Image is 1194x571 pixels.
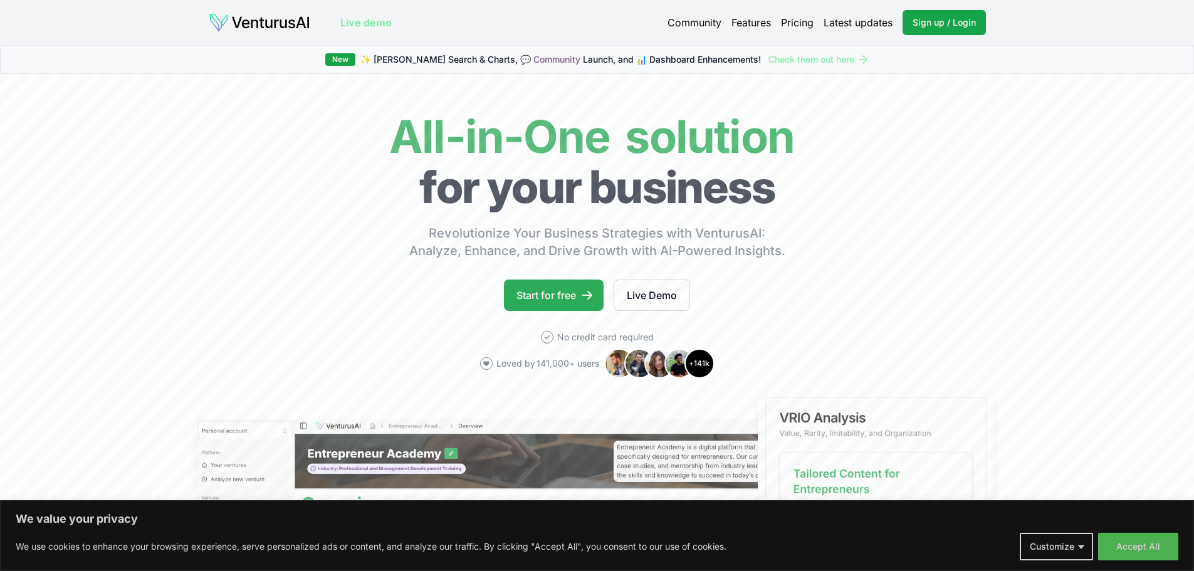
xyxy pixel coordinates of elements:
[604,348,634,379] img: Avatar 1
[824,15,893,30] a: Latest updates
[16,539,726,554] p: We use cookies to enhance your browsing experience, serve personalized ads or content, and analyz...
[913,16,976,29] span: Sign up / Login
[1020,533,1093,560] button: Customize
[664,348,694,379] img: Avatar 4
[533,54,580,65] a: Community
[16,511,1178,526] p: We value your privacy
[325,53,355,66] div: New
[903,10,986,35] a: Sign up / Login
[209,13,310,33] img: logo
[504,280,604,311] a: Start for free
[360,53,761,66] span: ✨ [PERSON_NAME] Search & Charts, 💬 Launch, and 📊 Dashboard Enhancements!
[781,15,814,30] a: Pricing
[644,348,674,379] img: Avatar 3
[731,15,771,30] a: Features
[768,53,869,66] a: Check them out here
[668,15,721,30] a: Community
[614,280,690,311] a: Live Demo
[1098,533,1178,560] button: Accept All
[340,15,392,30] a: Live demo
[624,348,654,379] img: Avatar 2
